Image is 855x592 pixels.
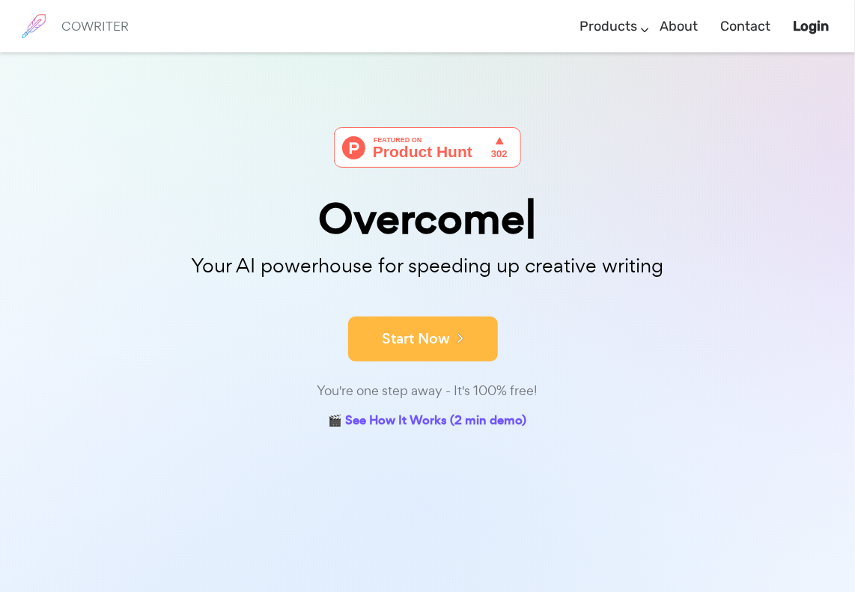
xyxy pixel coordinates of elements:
img: Cowriter - Your AI buddy for speeding up creative writing | Product Hunt [334,127,521,168]
p: Your AI powerhouse for speeding up creative writing [53,250,802,282]
a: Contact [720,4,770,49]
a: About [660,4,698,49]
a: 🎬 See How It Works (2 min demo) [329,410,527,433]
a: Login [793,4,829,49]
button: Start Now [348,317,498,361]
img: brand logo [15,7,52,45]
a: Products [579,4,637,49]
div: You're one step away - It's 100% free! [53,380,802,402]
h6: COWRITER [61,19,129,33]
div: Overcome [53,198,802,240]
b: Login [793,18,829,34]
